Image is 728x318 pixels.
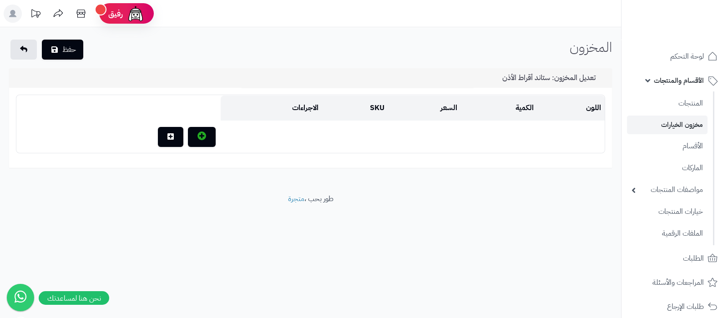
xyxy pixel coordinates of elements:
td: الكمية [461,96,538,121]
span: المراجعات والأسئلة [652,276,704,289]
span: الأقسام والمنتجات [654,74,704,87]
a: خيارات المنتجات [627,202,708,222]
td: SKU [322,96,388,121]
a: مخزون الخيارات [627,116,708,134]
a: المنتجات [627,94,708,113]
img: ai-face.png [126,5,145,23]
span: طلبات الإرجاع [667,300,704,313]
button: حفظ [42,40,83,60]
a: الماركات [627,158,708,178]
a: الأقسام [627,136,708,156]
span: رفيق [108,8,123,19]
a: مواصفات المنتجات [627,180,708,200]
a: المراجعات والأسئلة [627,272,723,293]
a: لوحة التحكم [627,45,723,67]
span: الطلبات [683,252,704,265]
td: اللون [537,96,605,121]
span: لوحة التحكم [670,50,704,63]
a: طلبات الإرجاع [627,296,723,318]
h1: المخزون [570,40,612,55]
a: الملفات الرقمية [627,224,708,243]
td: الاجراءات [221,96,322,121]
h3: تعديل المخزون: ستاند أقراط الأذن [502,74,605,82]
a: متجرة [288,193,304,204]
td: السعر [388,96,461,121]
a: الطلبات [627,247,723,269]
a: تحديثات المنصة [24,5,47,25]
